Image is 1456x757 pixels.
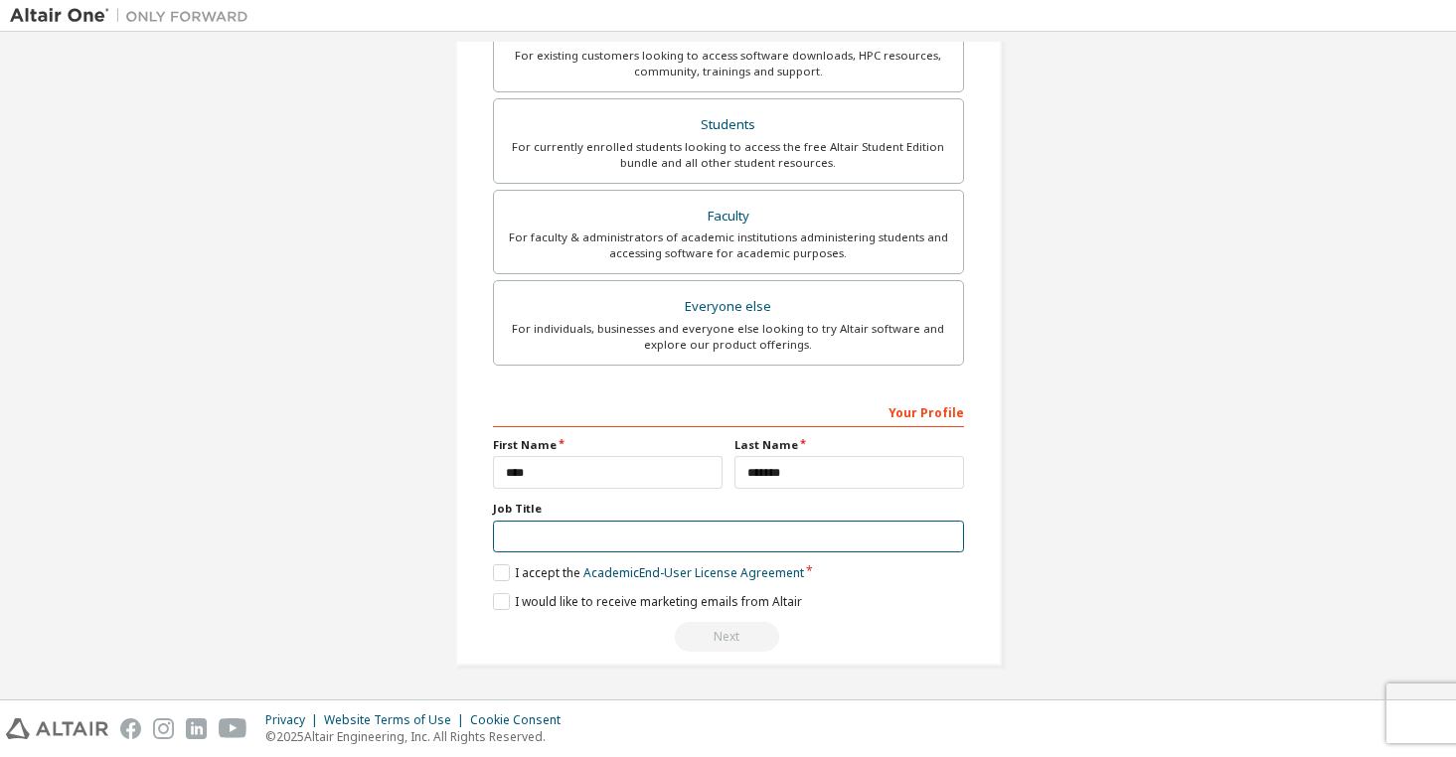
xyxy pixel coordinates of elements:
[506,229,951,261] div: For faculty & administrators of academic institutions administering students and accessing softwa...
[6,718,108,739] img: altair_logo.svg
[506,321,951,353] div: For individuals, businesses and everyone else looking to try Altair software and explore our prod...
[493,564,804,581] label: I accept the
[493,437,723,453] label: First Name
[120,718,141,739] img: facebook.svg
[324,712,470,728] div: Website Terms of Use
[493,501,964,517] label: Job Title
[493,395,964,427] div: Your Profile
[265,728,572,745] p: © 2025 Altair Engineering, Inc. All Rights Reserved.
[493,622,964,652] div: Read and acccept EULA to continue
[493,593,802,610] label: I would like to receive marketing emails from Altair
[734,437,964,453] label: Last Name
[186,718,207,739] img: linkedin.svg
[506,293,951,321] div: Everyone else
[219,718,247,739] img: youtube.svg
[506,111,951,139] div: Students
[265,712,324,728] div: Privacy
[153,718,174,739] img: instagram.svg
[10,6,258,26] img: Altair One
[583,564,804,581] a: Academic End-User License Agreement
[506,139,951,171] div: For currently enrolled students looking to access the free Altair Student Edition bundle and all ...
[506,48,951,79] div: For existing customers looking to access software downloads, HPC resources, community, trainings ...
[506,203,951,230] div: Faculty
[470,712,572,728] div: Cookie Consent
